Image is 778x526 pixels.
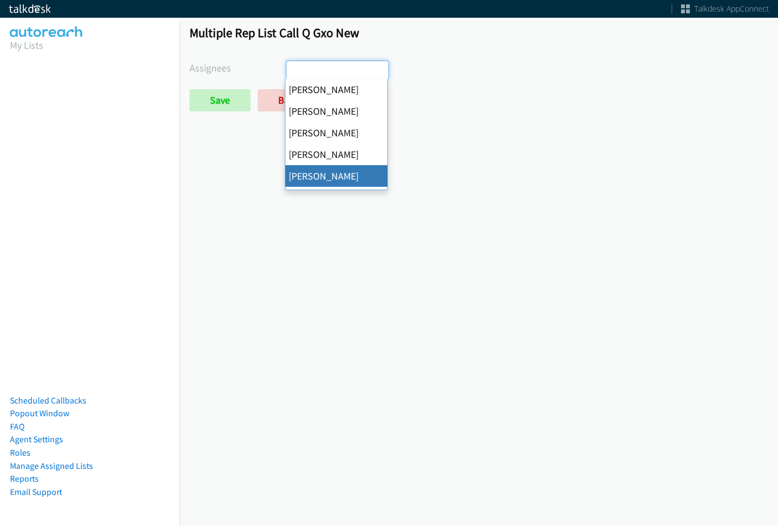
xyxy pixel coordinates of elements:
[10,421,24,432] a: FAQ
[681,3,769,14] a: Talkdesk AppConnect
[10,408,69,418] a: Popout Window
[10,39,43,52] a: My Lists
[10,447,30,458] a: Roles
[285,165,387,187] li: [PERSON_NAME]
[285,187,387,208] li: [PERSON_NAME]
[10,473,39,484] a: Reports
[285,79,387,100] li: [PERSON_NAME]
[285,144,387,165] li: [PERSON_NAME]
[190,60,286,75] label: Assignees
[10,395,86,406] a: Scheduled Callbacks
[258,89,319,111] a: Back
[285,100,387,122] li: [PERSON_NAME]
[10,434,63,445] a: Agent Settings
[190,89,250,111] input: Save
[10,487,62,497] a: Email Support
[285,122,387,144] li: [PERSON_NAME]
[10,461,93,471] a: Manage Assigned Lists
[190,25,768,40] h1: Multiple Rep List Call Q Gxo New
